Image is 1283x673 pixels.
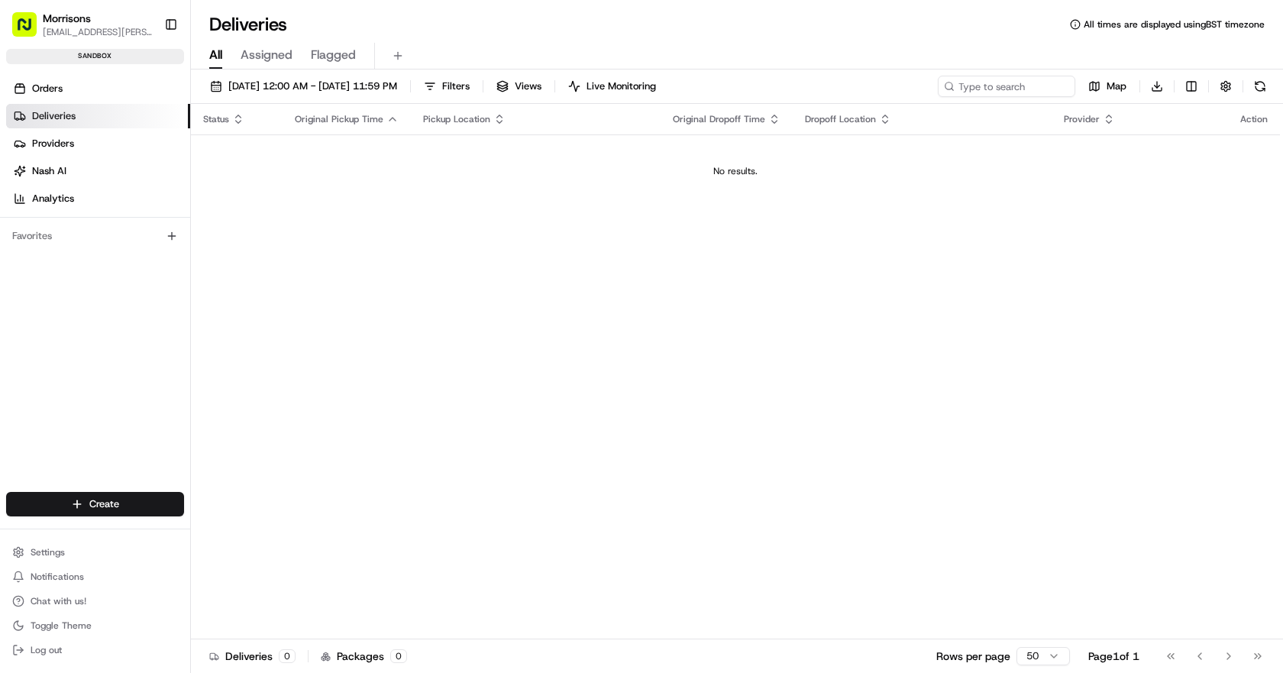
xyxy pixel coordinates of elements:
button: [EMAIL_ADDRESS][PERSON_NAME][DOMAIN_NAME] [43,26,152,38]
span: Toggle Theme [31,620,92,632]
a: Nash AI [6,159,190,183]
button: Log out [6,639,184,661]
span: Orders [32,82,63,95]
span: Providers [32,137,74,150]
span: Original Dropoff Time [673,113,765,125]
span: [DATE] 12:00 AM - [DATE] 11:59 PM [228,79,397,93]
div: Action [1240,113,1268,125]
div: Favorites [6,224,184,248]
span: Create [89,497,119,511]
span: Filters [442,79,470,93]
div: Page 1 of 1 [1088,649,1139,664]
button: Refresh [1249,76,1271,97]
a: Orders [6,76,190,101]
a: Providers [6,131,190,156]
button: Filters [417,76,477,97]
span: Assigned [241,46,292,64]
button: [DATE] 12:00 AM - [DATE] 11:59 PM [203,76,404,97]
button: Live Monitoring [561,76,663,97]
span: Provider [1064,113,1100,125]
span: Analytics [32,192,74,205]
span: All times are displayed using BST timezone [1084,18,1265,31]
span: Notifications [31,571,84,583]
span: Flagged [311,46,356,64]
span: Log out [31,644,62,656]
div: Packages [321,649,407,664]
div: No results. [197,165,1274,177]
span: Dropoff Location [805,113,876,125]
div: sandbox [6,49,184,64]
button: Create [6,492,184,516]
h1: Deliveries [209,12,287,37]
button: Toggle Theme [6,615,184,636]
span: Views [515,79,541,93]
span: Map [1107,79,1126,93]
a: Deliveries [6,104,190,128]
span: Chat with us! [31,595,86,607]
button: Views [490,76,548,97]
span: All [209,46,222,64]
input: Type to search [938,76,1075,97]
div: 0 [390,649,407,663]
span: Nash AI [32,164,66,178]
span: Deliveries [32,109,76,123]
button: Settings [6,542,184,563]
span: Status [203,113,229,125]
div: Deliveries [209,649,296,664]
span: Original Pickup Time [295,113,383,125]
p: Rows per page [936,649,1010,664]
span: Pickup Location [423,113,490,125]
a: Analytics [6,186,190,211]
button: Chat with us! [6,590,184,612]
button: Notifications [6,566,184,587]
span: Settings [31,546,65,558]
div: 0 [279,649,296,663]
button: Morrisons [43,11,91,26]
span: Live Monitoring [587,79,656,93]
button: Map [1081,76,1133,97]
button: Morrisons[EMAIL_ADDRESS][PERSON_NAME][DOMAIN_NAME] [6,6,158,43]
